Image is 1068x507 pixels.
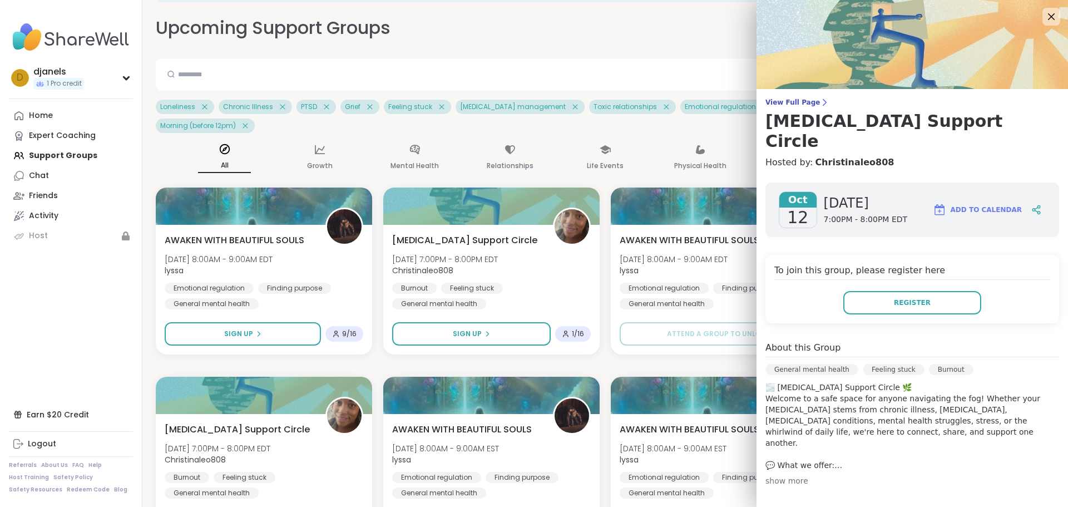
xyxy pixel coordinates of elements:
[165,443,270,454] span: [DATE] 7:00PM - 8:00PM EDT
[933,203,946,216] img: ShareWell Logomark
[453,329,482,339] span: Sign Up
[67,486,110,494] a: Redeem Code
[160,121,236,130] span: Morning (before 12pm)
[9,126,133,146] a: Expert Coaching
[165,254,273,265] span: [DATE] 8:00AM - 9:00AM EDT
[342,329,357,338] span: 9 / 16
[392,322,551,346] button: Sign Up
[258,283,331,294] div: Finding purpose
[765,364,858,375] div: General mental health
[9,486,62,494] a: Safety Resources
[9,434,133,454] a: Logout
[460,102,566,111] span: [MEDICAL_DATA] management
[572,329,584,338] span: 1 / 16
[486,472,558,483] div: Finding purpose
[223,102,273,111] span: Chronic Illness
[9,106,133,126] a: Home
[774,264,1050,280] h4: To join this group, please register here
[392,423,532,436] span: AWAKEN WITH BEAUTIFUL SOULS
[620,283,709,294] div: Emotional regulation
[165,454,226,465] b: Christinaleo808
[29,130,96,141] div: Expert Coaching
[29,170,49,181] div: Chat
[9,186,133,206] a: Friends
[685,102,756,111] span: Emotional regulation
[9,226,133,246] a: Host
[33,66,84,78] div: djanels
[620,265,639,276] b: lyssa
[392,454,411,465] b: lyssa
[951,205,1022,215] span: Add to Calendar
[620,298,714,309] div: General mental health
[165,298,259,309] div: General mental health
[9,206,133,226] a: Activity
[674,159,726,173] p: Physical Health
[620,254,728,265] span: [DATE] 8:00AM - 9:00AM EDT
[165,234,304,247] span: AWAKEN WITH BEAUTIFUL SOULS
[165,265,184,276] b: lyssa
[929,364,973,375] div: Burnout
[160,102,195,111] span: Loneliness
[555,398,589,433] img: lyssa
[327,209,362,244] img: lyssa
[587,159,624,173] p: Life Events
[765,341,840,355] h4: About this Group
[28,439,56,450] div: Logout
[441,283,503,294] div: Feeling stuck
[9,166,133,186] a: Chat
[72,461,84,469] a: FAQ
[667,329,771,339] span: Attend a group to unlock
[863,364,924,375] div: Feeling stuck
[9,474,49,481] a: Host Training
[620,488,714,499] div: General mental health
[17,71,23,85] span: d
[301,102,317,111] span: PTSD
[327,398,362,433] img: Christinaleo808
[114,486,127,494] a: Blog
[392,254,498,265] span: [DATE] 7:00PM - 8:00PM EDT
[843,291,981,314] button: Register
[29,190,58,201] div: Friends
[47,79,82,88] span: 1 Pro credit
[53,474,93,481] a: Safety Policy
[392,283,437,294] div: Burnout
[198,159,251,173] p: All
[214,472,275,483] div: Feeling stuck
[713,283,786,294] div: Finding purpose
[392,234,537,247] span: [MEDICAL_DATA] Support Circle
[165,283,254,294] div: Emotional regulation
[224,329,253,339] span: Sign Up
[392,488,486,499] div: General mental health
[29,210,58,221] div: Activity
[9,461,37,469] a: Referrals
[620,472,709,483] div: Emotional regulation
[765,475,1059,486] div: show more
[713,472,786,483] div: Finding purpose
[41,461,68,469] a: About Us
[765,156,1059,169] h4: Hosted by:
[765,98,1059,151] a: View Full Page[MEDICAL_DATA] Support Circle
[779,192,817,208] span: Oct
[620,234,759,247] span: AWAKEN WITH BEAUTIFUL SOULS
[88,461,102,469] a: Help
[787,208,808,228] span: 12
[824,214,908,225] span: 7:00PM - 8:00PM EDT
[165,322,321,346] button: Sign Up
[928,196,1027,223] button: Add to Calendar
[487,159,533,173] p: Relationships
[765,98,1059,107] span: View Full Page
[620,423,759,436] span: AWAKEN WITH BEAUTIFUL SOULS
[815,156,894,169] a: Christinaleo808
[156,16,390,41] h2: Upcoming Support Groups
[594,102,657,111] span: Toxic relationships
[392,443,499,454] span: [DATE] 8:00AM - 9:00AM EST
[29,110,53,121] div: Home
[9,405,133,425] div: Earn $20 Credit
[765,382,1059,471] p: 🌫️ [MEDICAL_DATA] Support Circle 🌿 Welcome to a safe space for anyone navigating the fog! Whether...
[307,159,333,173] p: Growth
[165,472,209,483] div: Burnout
[620,443,726,454] span: [DATE] 8:00AM - 9:00AM EST
[824,194,908,212] span: [DATE]
[555,209,589,244] img: Christinaleo808
[894,298,931,308] span: Register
